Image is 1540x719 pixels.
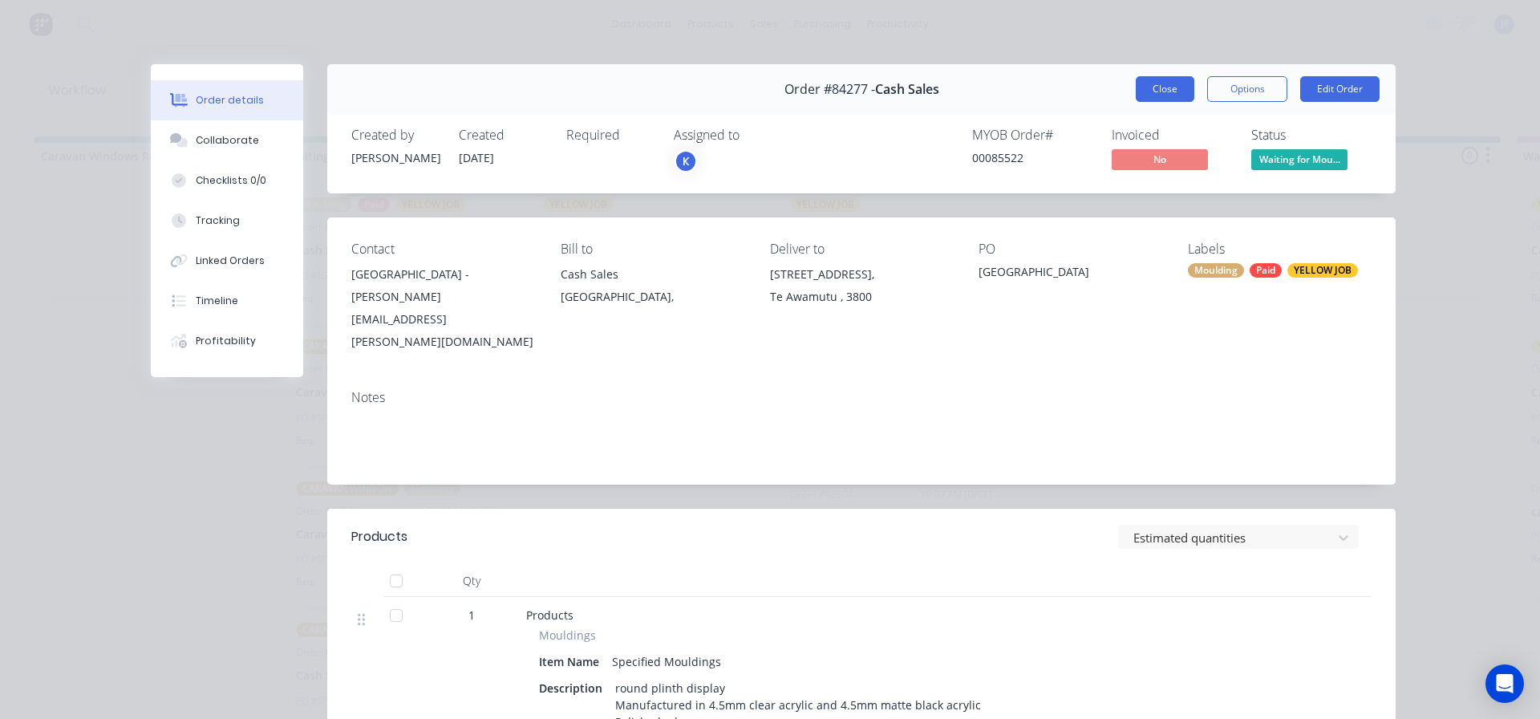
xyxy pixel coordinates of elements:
div: [PERSON_NAME] [351,149,440,166]
button: Edit Order [1300,76,1380,102]
div: Linked Orders [196,254,265,268]
div: Profitability [196,334,256,348]
button: Tracking [151,201,303,241]
button: Profitability [151,321,303,361]
div: [GEOGRAPHIC_DATA], [561,286,744,308]
div: [GEOGRAPHIC_DATA] - [PERSON_NAME][EMAIL_ADDRESS][PERSON_NAME][DOMAIN_NAME] [351,263,535,353]
div: Status [1251,128,1372,143]
span: Cash Sales [875,82,939,97]
div: Paid [1250,263,1282,278]
div: PO [979,242,1162,257]
div: Deliver to [770,242,954,257]
div: Required [566,128,654,143]
button: K [674,149,698,173]
div: [GEOGRAPHIC_DATA] - [PERSON_NAME] [351,263,535,308]
div: Open Intercom Messenger [1485,664,1524,703]
div: Description [539,676,609,700]
button: Options [1207,76,1287,102]
span: [DATE] [459,150,494,165]
div: Collaborate [196,133,259,148]
button: Linked Orders [151,241,303,281]
div: Item Name [539,650,606,673]
div: MYOB Order # [972,128,1092,143]
div: Created by [351,128,440,143]
div: Assigned to [674,128,834,143]
span: Order #84277 - [784,82,875,97]
button: Order details [151,80,303,120]
div: Tracking [196,213,240,228]
button: Collaborate [151,120,303,160]
div: [GEOGRAPHIC_DATA] [979,263,1162,286]
div: Timeline [196,294,238,308]
div: 00085522 [972,149,1092,166]
button: Waiting for Mou... [1251,149,1347,173]
button: Close [1136,76,1194,102]
button: Checklists 0/0 [151,160,303,201]
button: Timeline [151,281,303,321]
div: Moulding [1188,263,1244,278]
div: Created [459,128,547,143]
div: Products [351,527,407,546]
div: Te Awamutu , 3800 [770,286,954,308]
span: 1 [468,607,475,624]
span: No [1112,149,1208,169]
div: [STREET_ADDRESS], [770,263,954,286]
span: Mouldings [539,627,596,644]
div: Checklists 0/0 [196,173,266,188]
div: Notes [351,390,1372,405]
div: Qty [423,565,520,597]
div: Cash Sales [561,263,744,286]
div: Labels [1188,242,1372,257]
span: Waiting for Mou... [1251,149,1347,169]
div: [STREET_ADDRESS],Te Awamutu , 3800 [770,263,954,315]
div: Specified Mouldings [606,650,727,673]
div: Bill to [561,242,744,257]
div: Order details [196,93,264,108]
div: [EMAIL_ADDRESS][PERSON_NAME][DOMAIN_NAME] [351,308,535,353]
div: Invoiced [1112,128,1232,143]
span: Products [526,607,573,623]
div: YELLOW JOB [1287,263,1358,278]
div: Contact [351,242,535,257]
div: Cash Sales[GEOGRAPHIC_DATA], [561,263,744,315]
